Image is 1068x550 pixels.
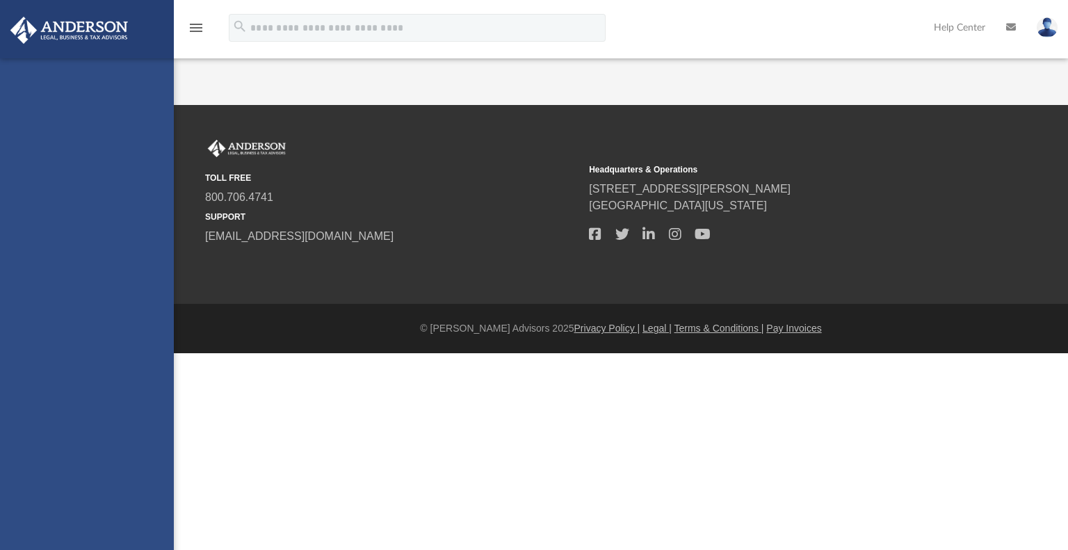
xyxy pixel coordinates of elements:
a: Pay Invoices [766,323,821,334]
img: Anderson Advisors Platinum Portal [205,140,289,158]
small: SUPPORT [205,211,579,223]
a: [EMAIL_ADDRESS][DOMAIN_NAME] [205,230,394,242]
i: search [232,19,248,34]
a: menu [188,26,204,36]
a: Privacy Policy | [574,323,640,334]
div: © [PERSON_NAME] Advisors 2025 [174,321,1068,336]
a: Legal | [642,323,672,334]
a: [STREET_ADDRESS][PERSON_NAME] [589,183,791,195]
a: Terms & Conditions | [674,323,764,334]
small: Headquarters & Operations [589,163,963,176]
a: 800.706.4741 [205,191,273,203]
small: TOLL FREE [205,172,579,184]
a: [GEOGRAPHIC_DATA][US_STATE] [589,200,767,211]
img: User Pic [1037,17,1058,38]
img: Anderson Advisors Platinum Portal [6,17,132,44]
i: menu [188,19,204,36]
